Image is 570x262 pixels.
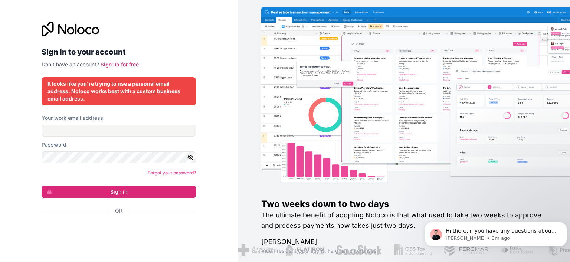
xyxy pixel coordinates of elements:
h1: [PERSON_NAME] [261,237,546,247]
span: Or [115,207,122,214]
span: Don't have an account? [42,61,99,68]
a: Forgot your password? [148,170,196,176]
input: Password [42,151,196,163]
h2: Sign in to your account [42,45,196,59]
input: Email address [42,125,196,137]
iframe: Intercom notifications message [422,206,570,258]
div: It looks like you're trying to use a personal email address. Noloco works best with a custom busi... [47,80,190,102]
h1: Vice President Operations , Fergmar Enterprises [261,247,546,255]
h1: Two weeks down to two days [261,198,546,210]
button: Sign in [42,186,196,198]
a: Sign up for free [101,61,139,68]
iframe: Sign in with Google Button [38,223,194,239]
h2: The ultimate benefit of adopting Noloco is that what used to take two weeks to approve and proces... [261,210,546,231]
label: Your work email address [42,114,103,122]
img: /assets/american-red-cross-BAupjrZR.png [237,244,273,256]
label: Password [42,141,66,148]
